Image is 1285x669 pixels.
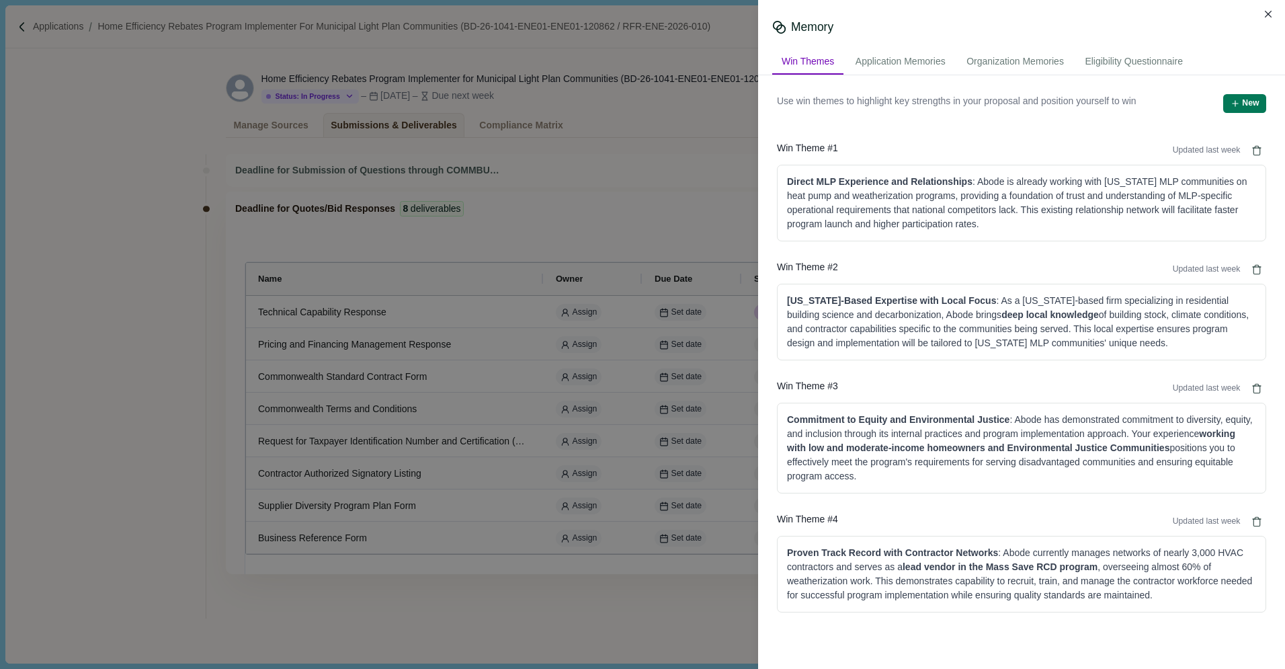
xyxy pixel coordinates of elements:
[777,141,838,160] span: Win Theme # 1
[777,260,838,279] span: Win Theme # 2
[1173,383,1241,395] span: Updated last week
[791,19,833,36] div: Memory
[1223,94,1266,113] button: New
[787,546,1256,602] div: : Abode currently manages networks of nearly 3,000 HVAC contractors and serves as a , overseeing ...
[1247,512,1266,531] button: Delete
[957,50,1073,75] div: Organization Memories
[787,414,1009,425] span: Commitment to Equity and Environmental Justice
[787,176,972,187] span: Direct MLP Experience and Relationships
[787,294,1256,350] div: : As a [US_STATE]-based firm specializing in residential building science and decarbonization, Ab...
[777,94,1136,113] span: Use win themes to highlight key strengths in your proposal and position yourself to win
[1259,5,1278,24] button: Close
[1247,379,1266,398] button: Delete
[1247,141,1266,160] button: Delete
[1001,309,1099,320] span: deep local knowledge
[1247,260,1266,279] button: Delete
[1173,264,1241,276] span: Updated last week
[787,428,1235,453] span: working with low and moderate-income homeowners and Environmental Justice Communities
[1173,516,1241,528] span: Updated last week
[787,413,1256,483] div: : Abode has demonstrated commitment to diversity, equity, and inclusion through its internal prac...
[777,512,838,531] span: Win Theme # 4
[1075,50,1192,75] div: Eligibility Questionnaire
[787,547,998,558] span: Proven Track Record with Contractor Networks
[1173,145,1241,157] span: Updated last week
[903,561,1097,572] span: lead vendor in the Mass Save RCD program
[787,295,996,306] span: [US_STATE]-Based Expertise with Local Focus
[772,50,843,75] div: Win Themes
[787,175,1256,231] div: : Abode is already working with [US_STATE] MLP communities on heat pump and weatherization progra...
[846,50,955,75] div: Application Memories
[777,379,838,398] span: Win Theme # 3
